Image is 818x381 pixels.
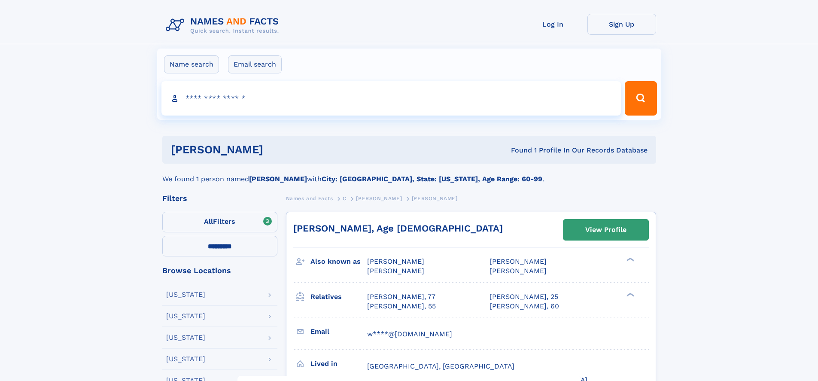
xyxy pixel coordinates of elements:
[204,217,213,226] span: All
[166,313,205,320] div: [US_STATE]
[343,193,347,204] a: C
[310,357,367,371] h3: Lived in
[162,267,277,274] div: Browse Locations
[387,146,648,155] div: Found 1 Profile In Our Records Database
[166,356,205,363] div: [US_STATE]
[249,175,307,183] b: [PERSON_NAME]
[322,175,542,183] b: City: [GEOGRAPHIC_DATA], State: [US_STATE], Age Range: 60-99
[162,212,277,232] label: Filters
[490,292,558,302] a: [PERSON_NAME], 25
[490,257,547,265] span: [PERSON_NAME]
[585,220,626,240] div: View Profile
[343,195,347,201] span: C
[286,193,333,204] a: Names and Facts
[161,81,621,116] input: search input
[310,290,367,304] h3: Relatives
[624,257,635,262] div: ❯
[367,267,424,275] span: [PERSON_NAME]
[228,55,282,73] label: Email search
[310,324,367,339] h3: Email
[563,219,648,240] a: View Profile
[625,81,657,116] button: Search Button
[367,257,424,265] span: [PERSON_NAME]
[490,302,559,311] a: [PERSON_NAME], 60
[490,267,547,275] span: [PERSON_NAME]
[356,195,402,201] span: [PERSON_NAME]
[293,223,503,234] a: [PERSON_NAME], Age [DEMOGRAPHIC_DATA]
[162,164,656,184] div: We found 1 person named with .
[367,362,514,370] span: [GEOGRAPHIC_DATA], [GEOGRAPHIC_DATA]
[367,292,435,302] a: [PERSON_NAME], 77
[166,334,205,341] div: [US_STATE]
[624,292,635,297] div: ❯
[587,14,656,35] a: Sign Up
[356,193,402,204] a: [PERSON_NAME]
[310,254,367,269] h3: Also known as
[171,144,387,155] h1: [PERSON_NAME]
[519,14,587,35] a: Log In
[162,195,277,202] div: Filters
[367,302,436,311] a: [PERSON_NAME], 55
[162,14,286,37] img: Logo Names and Facts
[412,195,458,201] span: [PERSON_NAME]
[166,291,205,298] div: [US_STATE]
[164,55,219,73] label: Name search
